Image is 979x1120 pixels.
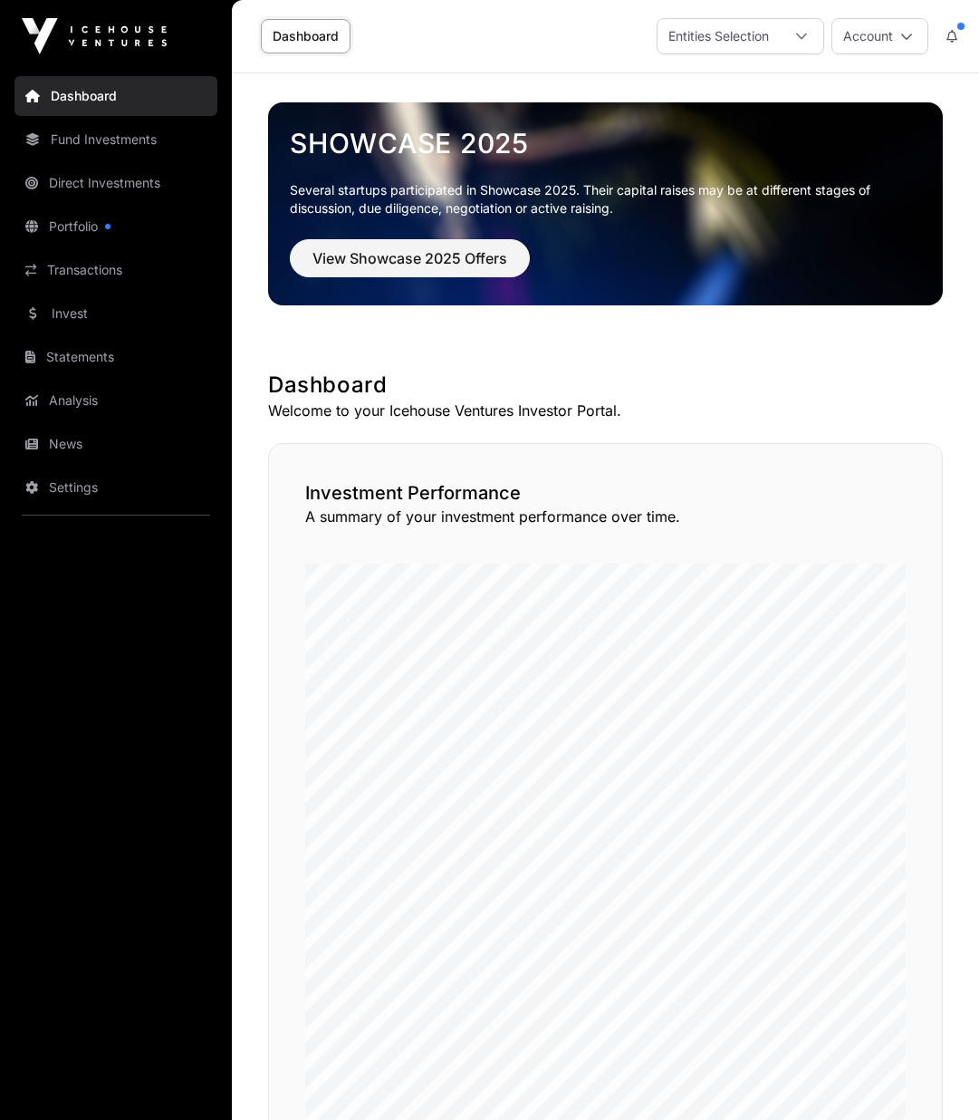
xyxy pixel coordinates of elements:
[14,76,217,116] a: Dashboard
[312,247,507,269] span: View Showcase 2025 Offers
[657,19,780,53] div: Entities Selection
[268,400,943,421] p: Welcome to your Icehouse Ventures Investor Portal.
[290,127,921,159] a: Showcase 2025
[14,381,217,420] a: Analysis
[14,424,217,464] a: News
[305,480,906,506] h2: Investment Performance
[14,120,217,159] a: Fund Investments
[268,102,943,305] img: Showcase 2025
[22,18,167,54] img: Icehouse Ventures Logo
[305,506,906,527] p: A summary of your investment performance over time.
[14,163,217,203] a: Direct Investments
[14,468,217,507] a: Settings
[268,371,943,400] h1: Dashboard
[14,250,217,290] a: Transactions
[290,181,898,217] p: Several startups participated in Showcase 2025. Their capital raises may be at different stages o...
[831,18,928,54] button: Account
[14,207,217,246] a: Portfolio
[14,294,217,333] a: Invest
[14,337,217,377] a: Statements
[290,257,530,275] a: View Showcase 2025 Offers
[261,19,350,53] a: Dashboard
[290,239,530,277] button: View Showcase 2025 Offers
